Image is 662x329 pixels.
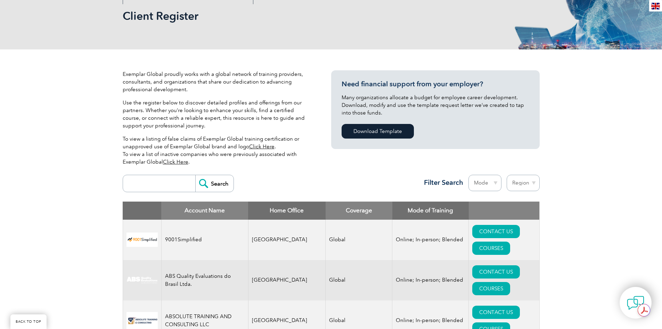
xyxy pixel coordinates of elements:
[123,10,415,22] h2: Client Register
[472,306,520,319] a: CONTACT US
[342,94,529,117] p: Many organizations allocate a budget for employee career development. Download, modify and use th...
[472,282,510,295] a: COURSES
[161,202,248,220] th: Account Name: activate to sort column descending
[326,260,392,300] td: Global
[161,220,248,260] td: 9001Simplified
[123,70,310,93] p: Exemplar Global proudly works with a global network of training providers, consultants, and organ...
[651,3,660,9] img: en
[342,80,529,88] h3: Need financial support from your employer?
[123,99,310,130] p: Use the register below to discover detailed profiles and offerings from our partners. Whether you...
[10,314,47,329] a: BACK TO TOP
[472,242,510,255] a: COURSES
[126,276,158,284] img: c92924ac-d9bc-ea11-a814-000d3a79823d-logo.jpg
[248,202,326,220] th: Home Office: activate to sort column ascending
[627,294,644,312] img: contact-chat.png
[392,260,469,300] td: Online; In-person; Blended
[472,225,520,238] a: CONTACT US
[469,202,539,220] th: : activate to sort column ascending
[420,178,463,187] h3: Filter Search
[123,135,310,166] p: To view a listing of false claims of Exemplar Global training certification or unapproved use of ...
[326,220,392,260] td: Global
[163,159,188,165] a: Click Here
[161,260,248,300] td: ABS Quality Evaluations do Brasil Ltda.
[392,220,469,260] td: Online; In-person; Blended
[195,175,234,192] input: Search
[326,202,392,220] th: Coverage: activate to sort column ascending
[126,312,158,329] img: 16e092f6-eadd-ed11-a7c6-00224814fd52-logo.png
[392,202,469,220] th: Mode of Training: activate to sort column ascending
[126,233,158,247] img: 37c9c059-616f-eb11-a812-002248153038-logo.png
[472,265,520,279] a: CONTACT US
[248,260,326,300] td: [GEOGRAPHIC_DATA]
[249,143,275,150] a: Click Here
[342,124,414,139] a: Download Template
[248,220,326,260] td: [GEOGRAPHIC_DATA]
